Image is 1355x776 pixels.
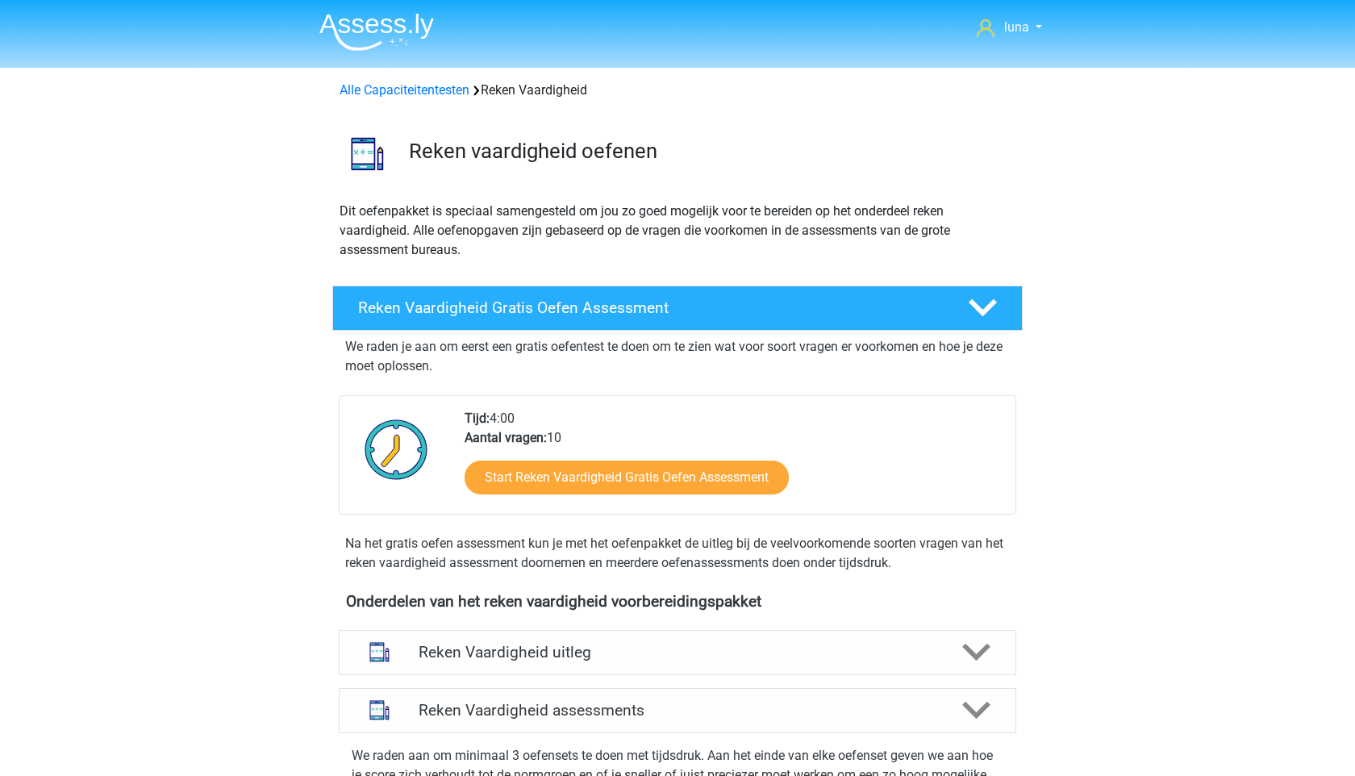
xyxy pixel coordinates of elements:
[465,430,547,445] b: Aantal vragen:
[359,632,400,673] img: reken vaardigheid uitleg
[319,13,434,51] img: Assessly
[332,630,1023,675] a: uitleg Reken Vaardigheid uitleg
[465,411,490,426] b: Tijd:
[340,202,1015,260] p: Dit oefenpakket is speciaal samengesteld om jou zo goed mogelijk voor te bereiden op het onderdee...
[419,643,936,661] h4: Reken Vaardigheid uitleg
[345,337,1010,376] p: We raden je aan om eerst een gratis oefentest te doen om te zien wat voor soort vragen er voorkom...
[465,461,789,494] a: Start Reken Vaardigheid Gratis Oefen Assessment
[970,18,1049,37] a: luna
[359,690,400,731] img: reken vaardigheid assessments
[358,298,942,317] h4: Reken Vaardigheid Gratis Oefen Assessment
[333,119,402,188] img: reken vaardigheid
[346,592,1009,611] h4: Onderdelen van het reken vaardigheid voorbereidingspakket
[409,139,1010,164] h3: Reken vaardigheid oefenen
[356,409,437,490] img: Klok
[452,409,1015,514] div: 4:00 10
[1004,19,1029,35] span: luna
[333,81,1022,100] div: Reken Vaardigheid
[326,286,1029,331] a: Reken Vaardigheid Gratis Oefen Assessment
[340,82,469,98] a: Alle Capaciteitentesten
[339,534,1016,573] div: Na het gratis oefen assessment kun je met het oefenpakket de uitleg bij de veelvoorkomende soorte...
[419,701,936,720] h4: Reken Vaardigheid assessments
[332,688,1023,733] a: assessments Reken Vaardigheid assessments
